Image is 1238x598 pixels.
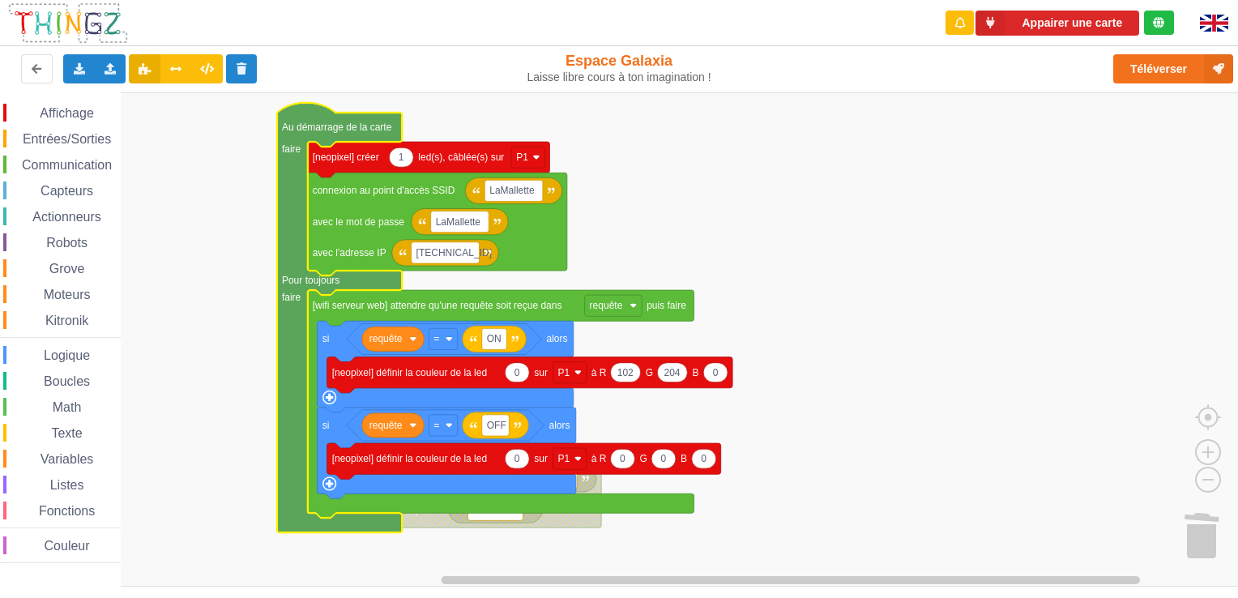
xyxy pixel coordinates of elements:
text: à R [591,367,607,378]
text: sur [534,453,548,464]
span: Moteurs [41,288,93,301]
span: Texte [49,426,84,440]
text: 0 [701,453,707,464]
text: = [433,333,439,344]
text: P1 [516,152,528,163]
span: Couleur [42,539,92,553]
span: Entrées/Sorties [20,132,113,146]
text: LaMallette [436,216,481,228]
text: faire [282,292,301,303]
text: OFF [487,420,506,431]
span: Logique [41,348,92,362]
span: Affichage [37,106,96,120]
text: = [433,420,439,431]
text: Pour toujours [282,275,339,286]
text: G [639,453,647,464]
span: Kitronik [43,314,91,327]
text: avec l'adresse IP [313,247,386,258]
text: alors [546,333,567,344]
text: 204 [664,367,680,378]
span: Fonctions [36,504,97,518]
text: requête [590,300,623,311]
text: avec le mot de passe [313,216,405,228]
span: Variables [38,452,96,466]
span: Listes [48,478,87,492]
div: Tu es connecté au serveur de création de Thingz [1144,11,1174,35]
text: P1 [558,453,570,464]
span: Robots [44,236,90,250]
text: [TECHNICAL_ID] [416,247,492,258]
span: Grove [47,262,88,276]
button: Appairer une carte [975,11,1139,36]
text: [neopixel] définir la couleur de la led [332,367,487,378]
button: Téléverser [1113,54,1233,83]
text: faire [282,143,301,155]
text: G [646,367,653,378]
text: 0 [713,367,719,378]
span: Capteurs [38,184,96,198]
text: 0 [514,453,520,464]
text: B [681,453,687,464]
text: connexion au point d'accès SSID [313,185,455,196]
text: led(s), câblée(s) sur [418,152,504,163]
text: puis faire [647,300,686,311]
text: LaMallette [489,185,535,196]
text: 102 [617,367,634,378]
text: [wifi serveur web] attendre qu'une requête soit reçue dans [313,300,562,311]
text: à R [591,453,607,464]
text: 0 [620,453,625,464]
span: Actionneurs [30,210,104,224]
span: Boucles [41,374,92,388]
text: [neopixel] créer [313,152,379,163]
text: P1 [558,367,570,378]
text: Au démarrage de la carte [282,122,392,133]
text: alors [549,420,570,431]
text: si [322,333,330,344]
text: [neopixel] définir la couleur de la led [332,453,487,464]
text: 0 [661,453,667,464]
img: thingz_logo.png [7,2,129,45]
text: requête [369,333,403,344]
text: 0 [514,367,520,378]
text: 1 [399,152,404,163]
text: si [322,420,330,431]
text: sur [534,367,548,378]
text: B [692,367,698,378]
text: ON [487,333,502,344]
div: Espace Galaxia [513,52,725,84]
text: LaMalette [472,504,515,515]
span: Communication [19,158,114,172]
div: Laisse libre cours à ton imagination ! [513,70,725,84]
img: gb.png [1200,15,1228,32]
text: requête [369,420,403,431]
span: Math [50,400,84,414]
